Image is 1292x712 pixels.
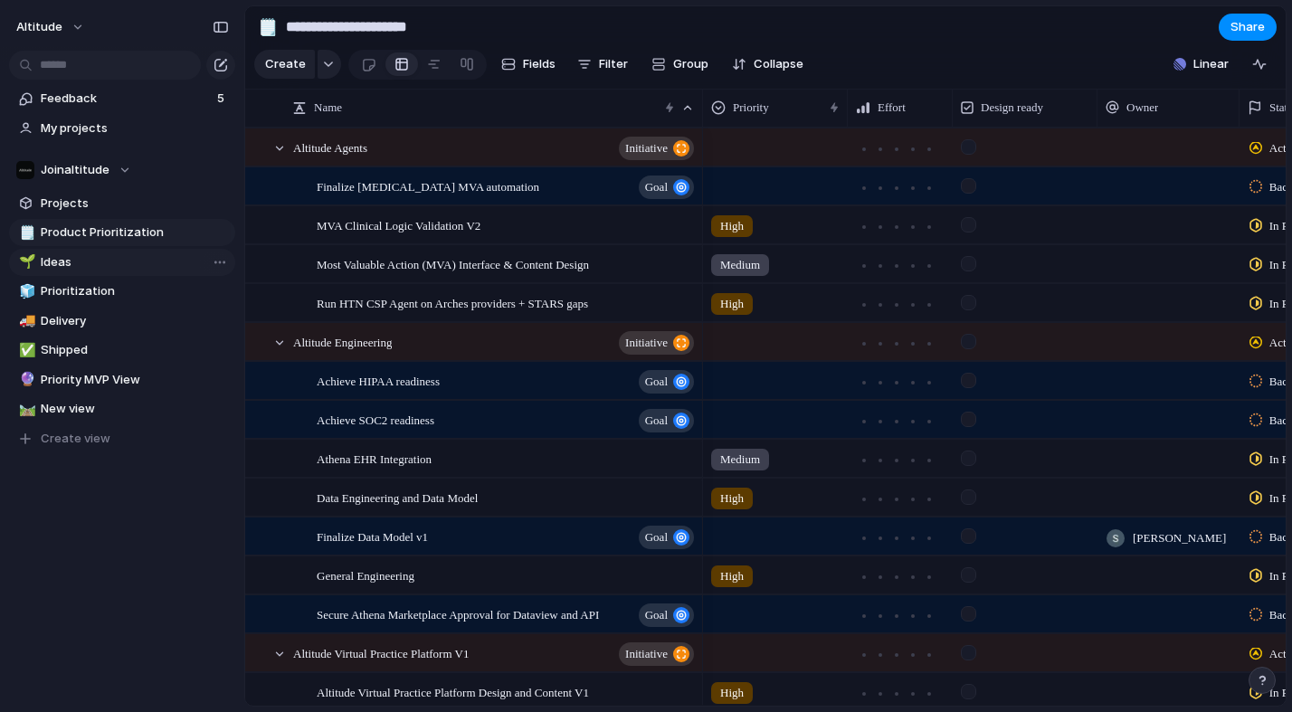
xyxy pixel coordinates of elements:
[642,50,717,79] button: Group
[41,430,110,448] span: Create view
[523,55,556,73] span: Fields
[19,223,32,243] div: 🗒️
[317,681,589,702] span: Altitude Virtual Practice Platform Design and Content V1
[720,567,744,585] span: High
[317,176,539,196] span: Finalize [MEDICAL_DATA] MVA automation
[1219,14,1277,41] button: Share
[720,217,744,235] span: High
[720,295,744,313] span: High
[317,448,432,469] span: Athena EHR Integration
[293,642,469,663] span: Altitude Virtual Practice Platform V1
[1230,18,1265,36] span: Share
[9,249,235,276] a: 🌱Ideas
[317,370,440,391] span: Achieve HIPAA readiness
[317,292,588,313] span: Run HTN CSP Agent on Arches providers + STARS gaps
[41,312,229,330] span: Delivery
[254,50,315,79] button: Create
[9,278,235,305] a: 🧊Prioritization
[317,214,480,235] span: MVA Clinical Logic Validation V2
[19,340,32,361] div: ✅
[317,603,599,624] span: Secure Athena Marketplace Approval for Dataview and API
[9,85,235,112] a: Feedback5
[16,341,34,359] button: ✅
[317,526,428,546] span: Finalize Data Model v1
[317,253,589,274] span: Most Valuable Action (MVA) Interface & Content Design
[265,55,306,73] span: Create
[720,256,760,274] span: Medium
[16,400,34,418] button: 🛤️
[8,13,94,42] button: Altitude
[645,525,668,550] span: Goal
[16,253,34,271] button: 🌱
[625,330,668,356] span: initiative
[41,119,229,138] span: My projects
[16,223,34,242] button: 🗒️
[878,99,906,117] span: Effort
[645,369,668,394] span: Goal
[9,157,235,184] button: Joinaltitude
[645,603,668,628] span: Goal
[41,282,229,300] span: Prioritization
[41,161,109,179] span: Joinaltitude
[293,137,367,157] span: Altitude Agents
[754,55,803,73] span: Collapse
[19,281,32,302] div: 🧊
[9,337,235,364] a: ✅Shipped
[599,55,628,73] span: Filter
[1193,55,1229,73] span: Linear
[41,195,229,213] span: Projects
[9,190,235,217] a: Projects
[217,90,228,108] span: 5
[9,366,235,394] a: 🔮Priority MVP View
[733,99,769,117] span: Priority
[725,50,811,79] button: Collapse
[639,409,694,432] button: Goal
[19,399,32,420] div: 🛤️
[645,408,668,433] span: Goal
[9,308,235,335] a: 🚚Delivery
[645,175,668,200] span: Goal
[19,310,32,331] div: 🚚
[639,526,694,549] button: Goal
[981,99,1043,117] span: Design ready
[314,99,342,117] span: Name
[494,50,563,79] button: Fields
[41,371,229,389] span: Priority MVP View
[317,565,414,585] span: General Engineering
[41,253,229,271] span: Ideas
[41,341,229,359] span: Shipped
[9,115,235,142] a: My projects
[293,331,392,352] span: Altitude Engineering
[625,641,668,667] span: initiative
[16,18,62,36] span: Altitude
[19,369,32,390] div: 🔮
[9,219,235,246] a: 🗒️Product Prioritization
[41,223,229,242] span: Product Prioritization
[16,282,34,300] button: 🧊
[1166,51,1236,78] button: Linear
[253,13,282,42] button: 🗒️
[639,370,694,394] button: Goal
[19,252,32,272] div: 🌱
[16,371,34,389] button: 🔮
[9,425,235,452] button: Create view
[9,395,235,422] a: 🛤️New view
[619,137,694,160] button: initiative
[720,684,744,702] span: High
[317,487,478,508] span: Data Engineering and Data Model
[317,409,434,430] span: Achieve SOC2 readiness
[258,14,278,39] div: 🗒️
[41,90,212,108] span: Feedback
[41,400,229,418] span: New view
[16,312,34,330] button: 🚚
[619,331,694,355] button: initiative
[639,603,694,627] button: Goal
[639,176,694,199] button: Goal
